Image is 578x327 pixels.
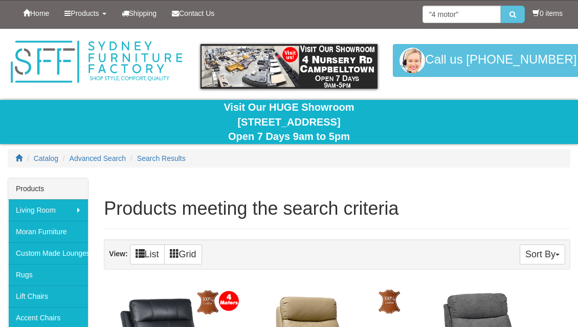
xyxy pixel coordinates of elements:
[8,264,88,285] a: Rugs
[137,154,186,162] a: Search Results
[423,6,501,23] input: Site search
[8,242,88,264] a: Custom Made Lounges
[57,1,114,26] a: Products
[8,285,88,307] a: Lift Chairs
[70,154,126,162] a: Advanced Search
[15,1,57,26] a: Home
[34,154,58,162] a: Catalog
[130,244,165,264] a: List
[109,250,127,258] strong: View:
[129,9,157,17] span: Shipping
[201,44,378,89] img: showroom.gif
[532,8,563,18] li: 0 items
[8,199,88,221] a: Living Room
[164,244,202,264] a: Grid
[8,100,570,144] div: Visit Our HUGE Showroom [STREET_ADDRESS] Open 7 Days 9am to 5pm
[71,9,99,17] span: Products
[8,39,185,85] img: Sydney Furniture Factory
[520,244,565,264] button: Sort By
[164,1,222,26] a: Contact Us
[30,9,49,17] span: Home
[8,178,88,199] div: Products
[179,9,214,17] span: Contact Us
[104,198,570,219] h1: Products meeting the search criteria
[114,1,165,26] a: Shipping
[8,221,88,242] a: Moran Furniture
